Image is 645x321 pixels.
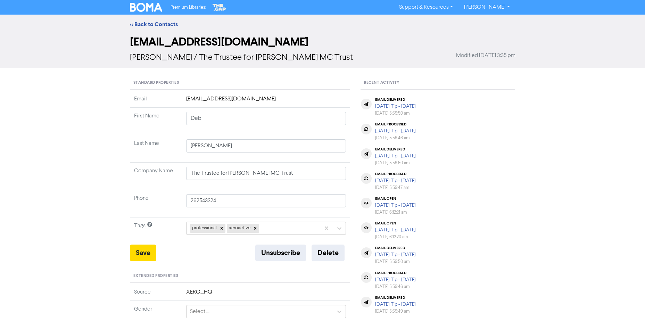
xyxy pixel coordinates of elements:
[130,95,182,108] td: Email
[375,172,416,176] div: email processed
[375,184,416,191] div: [DATE] 5:59:47 am
[375,308,416,315] div: [DATE] 5:59:49 am
[212,3,227,12] img: The Gap
[227,224,251,233] div: xeroactive
[255,245,306,261] button: Unsubscribe
[375,246,416,250] div: email delivered
[130,270,350,283] div: Extended Properties
[171,5,206,10] span: Premium Libraries:
[375,197,416,201] div: email open
[375,221,416,225] div: email open
[130,3,163,12] img: BOMA Logo
[182,95,350,108] td: [EMAIL_ADDRESS][DOMAIN_NAME]
[130,76,350,90] div: Standard Properties
[375,203,416,208] a: [DATE] Tip - [DATE]
[375,178,416,183] a: [DATE] Tip - [DATE]
[190,224,218,233] div: professional
[130,35,515,49] h2: [EMAIL_ADDRESS][DOMAIN_NAME]
[375,154,416,158] a: [DATE] Tip - [DATE]
[182,288,350,301] td: XERO_HQ
[130,53,353,62] span: [PERSON_NAME] / The Trustee for [PERSON_NAME] MC Trust
[375,252,416,257] a: [DATE] Tip - [DATE]
[456,51,515,60] span: Modified [DATE] 3:35 pm
[130,163,182,190] td: Company Name
[375,302,416,307] a: [DATE] Tip - [DATE]
[130,190,182,217] td: Phone
[375,98,416,102] div: email delivered
[375,228,416,232] a: [DATE] Tip - [DATE]
[130,245,156,261] button: Save
[375,234,416,240] div: [DATE] 6:12:20 am
[375,135,416,141] div: [DATE] 5:59:46 am
[130,21,178,28] a: << Back to Contacts
[610,288,645,321] iframe: Chat Widget
[375,104,416,109] a: [DATE] Tip - [DATE]
[361,76,515,90] div: Recent Activity
[375,277,416,282] a: [DATE] Tip - [DATE]
[375,122,416,126] div: email processed
[375,160,416,166] div: [DATE] 5:59:50 am
[375,283,416,290] div: [DATE] 5:59:46 am
[394,2,458,13] a: Support & Resources
[312,245,345,261] button: Delete
[375,110,416,117] div: [DATE] 5:59:50 am
[375,147,416,151] div: email delivered
[458,2,515,13] a: [PERSON_NAME]
[130,288,182,301] td: Source
[375,296,416,300] div: email delivered
[130,217,182,245] td: Tags
[130,108,182,135] td: First Name
[375,129,416,133] a: [DATE] Tip - [DATE]
[130,135,182,163] td: Last Name
[375,209,416,216] div: [DATE] 6:12:21 am
[190,307,209,316] div: Select ...
[375,258,416,265] div: [DATE] 5:59:50 am
[375,271,416,275] div: email processed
